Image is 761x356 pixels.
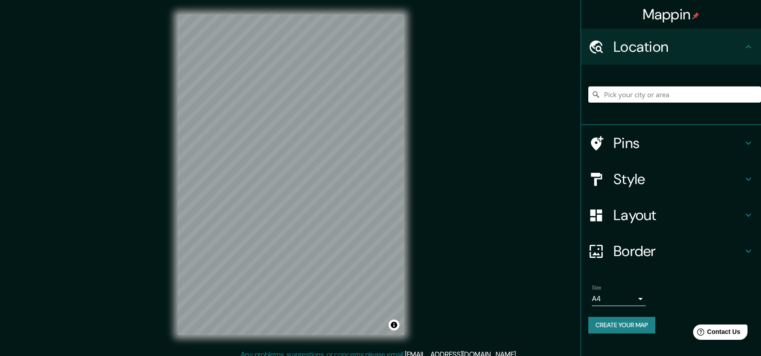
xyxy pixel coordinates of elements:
[588,86,761,103] input: Pick your city or area
[592,284,601,292] label: Size
[178,14,404,335] canvas: Map
[588,317,655,333] button: Create your map
[681,321,751,346] iframe: Help widget launcher
[613,38,743,56] h4: Location
[613,206,743,224] h4: Layout
[613,242,743,260] h4: Border
[613,170,743,188] h4: Style
[592,292,646,306] div: A4
[389,320,399,330] button: Toggle attribution
[613,134,743,152] h4: Pins
[581,125,761,161] div: Pins
[581,161,761,197] div: Style
[581,29,761,65] div: Location
[692,12,699,19] img: pin-icon.png
[581,197,761,233] div: Layout
[643,5,700,23] h4: Mappin
[581,233,761,269] div: Border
